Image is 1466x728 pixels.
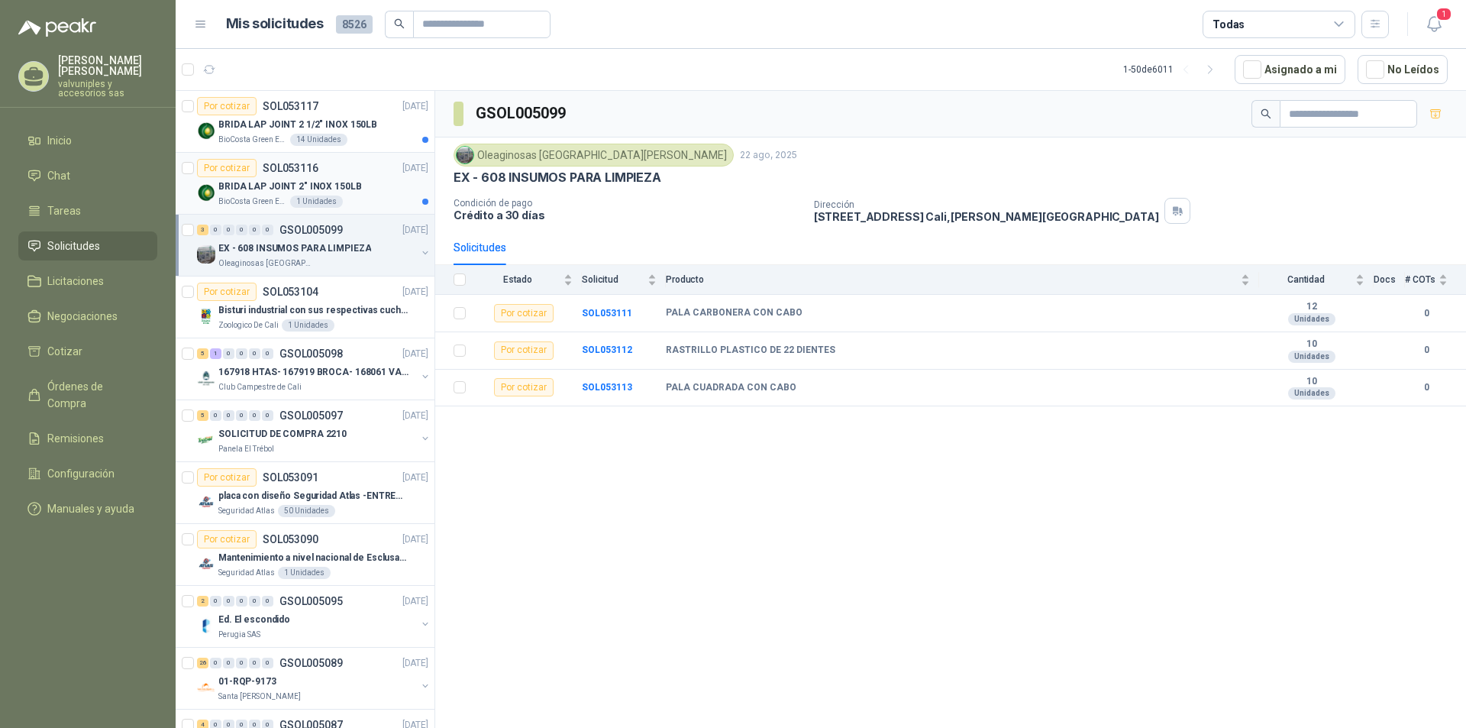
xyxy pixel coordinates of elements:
p: placa con diseño Seguridad Atlas -ENTREGA en [GEOGRAPHIC_DATA] [218,489,408,503]
div: 0 [262,596,273,607]
p: [PERSON_NAME] [PERSON_NAME] [58,55,157,76]
div: 0 [210,596,221,607]
b: SOL053112 [582,345,632,355]
th: Cantidad [1259,265,1374,295]
p: GSOL005095 [279,596,343,607]
img: Logo peakr [18,18,96,37]
a: Remisiones [18,424,157,453]
a: Por cotizarSOL053104[DATE] Company LogoBisturi industrial con sus respectivas cuchillas segun mue... [176,277,434,338]
img: Company Logo [197,678,215,697]
div: 0 [223,410,234,421]
p: [DATE] [402,532,428,547]
p: [STREET_ADDRESS] Cali , [PERSON_NAME][GEOGRAPHIC_DATA] [814,210,1159,223]
img: Company Logo [197,307,215,325]
b: PALA CUADRADA CON CABO [666,382,796,394]
p: Bisturi industrial con sus respectivas cuchillas segun muestra [218,303,408,318]
img: Company Logo [197,493,215,511]
p: Crédito a 30 días [454,209,802,222]
p: SOL053091 [263,472,318,483]
div: 1 [210,348,221,359]
th: Docs [1374,265,1405,295]
div: Por cotizar [494,378,554,396]
p: [DATE] [402,347,428,361]
p: Dirección [814,199,1159,210]
div: 0 [210,658,221,668]
p: EX - 608 INSUMOS PARA LIMPIEZA [218,241,371,256]
img: Company Logo [197,616,215,635]
a: Manuales y ayuda [18,494,157,523]
div: 0 [223,348,234,359]
p: 22 ago, 2025 [740,148,797,163]
span: Solicitud [582,274,644,285]
span: Remisiones [47,430,104,447]
a: Tareas [18,196,157,225]
div: Solicitudes [454,239,506,256]
div: 1 - 50 de 6011 [1123,57,1222,82]
div: Por cotizar [197,97,257,115]
div: 0 [223,225,234,235]
span: Licitaciones [47,273,104,290]
span: search [1261,108,1271,119]
a: Cotizar [18,337,157,366]
div: 0 [262,410,273,421]
div: 26 [197,658,208,668]
button: No Leídos [1358,55,1448,84]
div: Por cotizar [197,530,257,548]
div: Por cotizar [197,468,257,487]
div: 0 [236,225,247,235]
p: BioCosta Green Energy S.A.S [218,134,287,146]
img: Company Logo [197,183,215,202]
h1: Mis solicitudes [226,13,324,35]
p: [DATE] [402,409,428,423]
p: [DATE] [402,471,428,485]
div: Por cotizar [494,341,554,360]
b: 0 [1405,380,1448,395]
p: BioCosta Green Energy S.A.S [218,196,287,208]
div: Por cotizar [494,304,554,322]
a: Solicitudes [18,231,157,260]
p: GSOL005098 [279,348,343,359]
th: # COTs [1405,265,1466,295]
span: 8526 [336,15,373,34]
p: BRIDA LAP JOINT 2" INOX 150LB [218,180,362,194]
div: 1 Unidades [278,567,331,579]
b: RASTRILLO PLASTICO DE 22 DIENTES [666,345,835,357]
a: SOL053111 [582,308,632,319]
h3: GSOL005099 [476,102,568,125]
p: [DATE] [402,594,428,609]
a: Órdenes de Compra [18,372,157,418]
p: Panela El Trébol [218,443,274,455]
b: 12 [1259,301,1364,313]
p: [DATE] [402,223,428,238]
div: Unidades [1288,313,1335,325]
div: Oleaginosas [GEOGRAPHIC_DATA][PERSON_NAME] [454,144,734,167]
div: 0 [210,410,221,421]
img: Company Logo [197,121,215,140]
a: Negociaciones [18,302,157,331]
p: [DATE] [402,161,428,176]
span: Manuales y ayuda [47,500,134,517]
p: SOL053116 [263,163,318,173]
img: Company Logo [457,147,473,163]
div: 5 [197,410,208,421]
p: valvuniples y accesorios sas [58,79,157,98]
a: 2 0 0 0 0 0 GSOL005095[DATE] Company LogoEd. El escondidoPerugia SAS [197,592,431,641]
img: Company Logo [197,555,215,573]
div: Todas [1213,16,1245,33]
p: Oleaginosas [GEOGRAPHIC_DATA][PERSON_NAME] [218,257,315,270]
span: Cotizar [47,343,82,360]
div: 0 [249,348,260,359]
div: 1 Unidades [290,196,343,208]
div: 50 Unidades [278,505,335,517]
div: 0 [249,410,260,421]
div: 0 [236,410,247,421]
p: SOL053117 [263,101,318,112]
img: Company Logo [197,245,215,264]
span: Chat [47,167,70,184]
th: Solicitud [582,265,666,295]
b: 10 [1259,338,1364,351]
a: 26 0 0 0 0 0 GSOL005089[DATE] Company Logo01-RQP-9173Santa [PERSON_NAME] [197,654,431,703]
p: SOL053104 [263,286,318,297]
span: search [394,18,405,29]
